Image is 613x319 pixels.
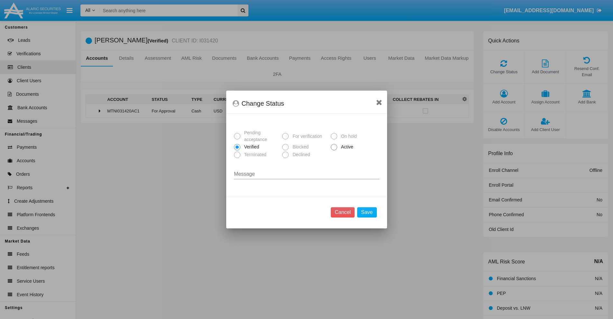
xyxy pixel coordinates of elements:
span: Blocked [289,144,310,150]
span: Declined [289,151,311,158]
button: Cancel [331,207,355,217]
span: Pending acceptance [240,129,280,143]
span: On hold [337,133,358,140]
span: Active [337,144,355,150]
span: Terminated [240,151,268,158]
div: Change Status [233,98,381,109]
button: Save [357,207,376,217]
span: For verification [289,133,324,140]
span: Verified [240,144,261,150]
